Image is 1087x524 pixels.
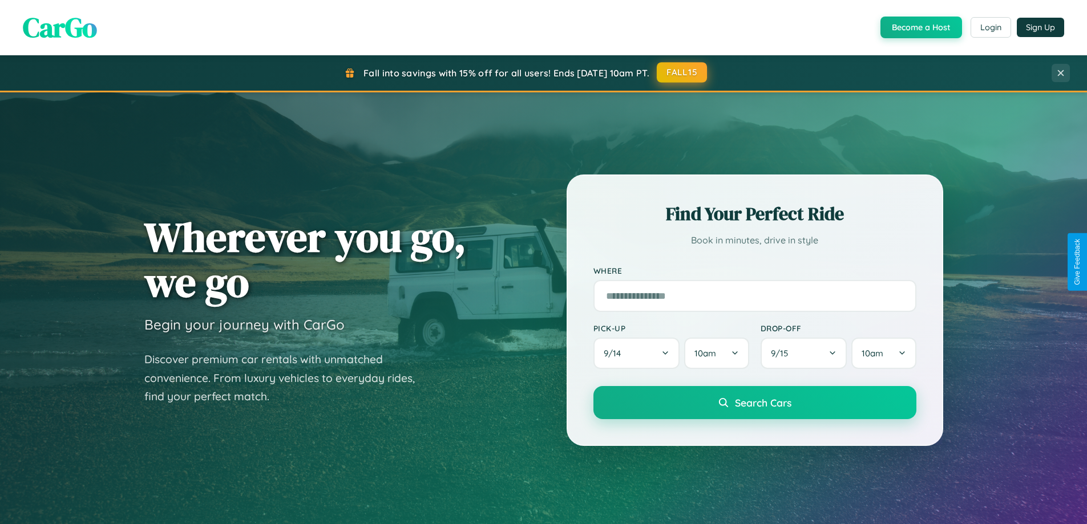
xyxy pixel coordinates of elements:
span: 9 / 14 [604,348,627,359]
h2: Find Your Perfect Ride [593,201,916,226]
button: 10am [851,338,916,369]
button: 9/14 [593,338,680,369]
button: FALL15 [657,62,707,83]
button: Search Cars [593,386,916,419]
div: Give Feedback [1073,239,1081,285]
button: 9/15 [761,338,847,369]
label: Where [593,266,916,275]
h3: Begin your journey with CarGo [144,316,345,333]
span: Fall into savings with 15% off for all users! Ends [DATE] 10am PT. [363,67,649,79]
span: 10am [862,348,883,359]
span: CarGo [23,9,97,46]
span: Search Cars [735,396,791,409]
p: Book in minutes, drive in style [593,232,916,249]
label: Drop-off [761,323,916,333]
button: Become a Host [880,17,962,38]
button: 10am [684,338,749,369]
button: Sign Up [1017,18,1064,37]
label: Pick-up [593,323,749,333]
p: Discover premium car rentals with unmatched convenience. From luxury vehicles to everyday rides, ... [144,350,430,406]
span: 10am [694,348,716,359]
span: 9 / 15 [771,348,794,359]
h1: Wherever you go, we go [144,214,466,304]
button: Login [971,17,1011,38]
